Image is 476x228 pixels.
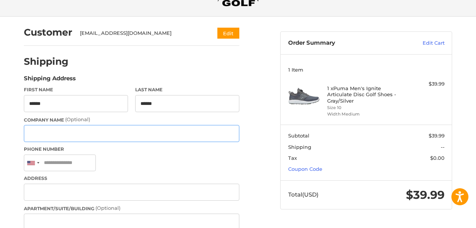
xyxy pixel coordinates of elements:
[405,80,444,88] div: $39.99
[288,133,309,139] span: Subtotal
[24,56,69,67] h2: Shipping
[288,191,318,198] span: Total (USD)
[430,155,445,161] span: $0.00
[24,155,42,171] div: United States: +1
[441,144,445,150] span: --
[288,166,322,172] a: Coupon Code
[24,146,239,153] label: Phone Number
[406,188,445,202] span: $39.99
[95,205,120,211] small: (Optional)
[24,74,76,86] legend: Shipping Address
[327,85,404,104] h4: 1 x Puma Men's Ignite Articulate Disc Golf Shoes - Gray/Silver
[24,27,72,38] h2: Customer
[24,205,239,212] label: Apartment/Suite/Building
[24,86,128,93] label: First Name
[288,155,297,161] span: Tax
[24,116,239,123] label: Company Name
[65,116,90,122] small: (Optional)
[217,28,239,39] button: Edit
[80,30,203,37] div: [EMAIL_ADDRESS][DOMAIN_NAME]
[288,144,311,150] span: Shipping
[288,39,395,47] h3: Order Summary
[288,67,445,73] h3: 1 Item
[24,175,239,182] label: Address
[395,39,445,47] a: Edit Cart
[327,105,404,111] li: Size 10
[135,86,239,93] label: Last Name
[429,133,445,139] span: $39.99
[327,111,404,117] li: Width Medium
